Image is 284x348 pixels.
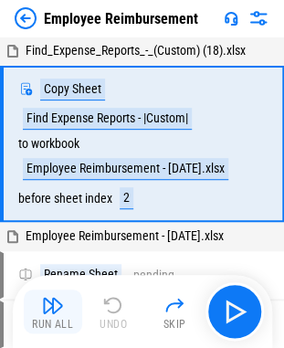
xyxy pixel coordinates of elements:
[224,11,238,26] img: Support
[40,79,105,100] div: Copy Sheet
[26,228,224,243] span: Employee Reimbursement - [DATE].xlsx
[40,264,121,286] div: Rename Sheet
[18,192,112,206] div: before sheet index
[23,108,192,130] div: Find Expense Reports - |Custom|
[23,158,228,180] div: Employee Reimbursement - [DATE].xlsx
[32,319,73,330] div: Run All
[120,187,133,209] div: 2
[15,7,37,29] img: Back
[44,10,198,27] div: Employee Reimbursement
[42,294,64,316] img: Run All
[26,43,246,58] span: Find_Expense_Reports_-_(Custom) (18).xlsx
[220,297,249,326] img: Main button
[145,290,204,333] button: Skip
[18,137,79,151] div: to workbook
[24,290,82,333] button: Run All
[163,319,186,330] div: Skip
[247,7,269,29] img: Settings menu
[163,294,185,316] img: Skip
[133,269,185,282] div: pending...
